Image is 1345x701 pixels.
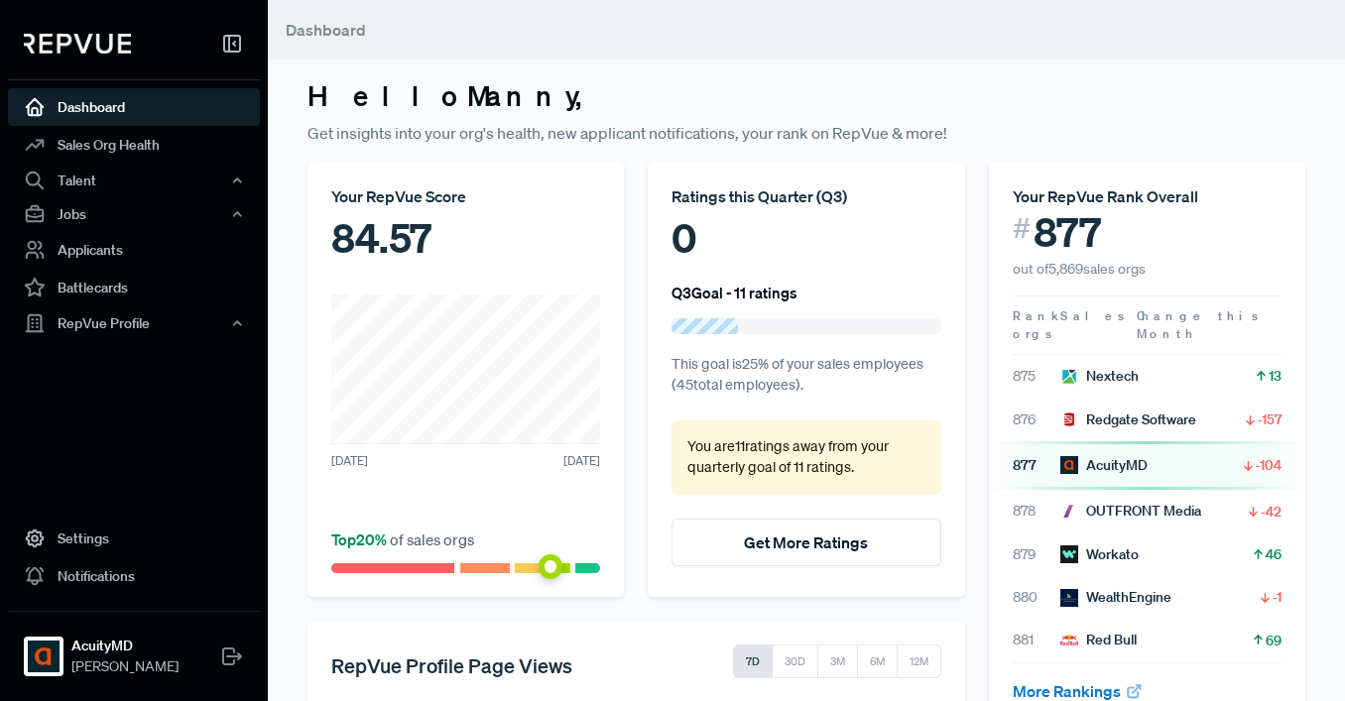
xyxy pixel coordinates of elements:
[1013,501,1060,522] span: 878
[1266,631,1282,650] span: 69
[1013,587,1060,608] span: 880
[331,184,600,208] div: Your RepVue Score
[1013,307,1060,325] span: Rank
[563,452,600,470] span: [DATE]
[28,641,60,672] img: AcuityMD
[8,164,260,197] button: Talent
[1256,455,1282,475] span: -104
[1013,544,1060,565] span: 879
[733,644,773,678] button: 7D
[71,656,179,677] span: [PERSON_NAME]
[1060,587,1171,608] div: WealthEngine
[8,611,260,685] a: AcuityMDAcuityMD[PERSON_NAME]
[8,306,260,340] button: RepVue Profile
[24,34,131,54] img: RepVue
[1013,307,1128,342] span: Sales orgs
[8,197,260,231] button: Jobs
[1060,632,1078,649] img: Red Bull
[1060,589,1078,607] img: WealthEngine
[8,269,260,306] a: Battlecards
[672,208,940,268] div: 0
[286,20,366,40] span: Dashboard
[1060,630,1137,650] div: Red Bull
[1013,455,1060,476] span: 877
[307,79,1305,113] h3: Hello Manny ,
[672,354,940,397] p: This goal is 25 % of your sales employees ( 45 total employees).
[71,636,179,656] strong: AcuityMD
[1137,307,1262,342] span: Change this Month
[1013,409,1060,430] span: 876
[672,184,940,208] div: Ratings this Quarter ( Q3 )
[1013,681,1144,701] a: More Rankings
[1273,587,1282,607] span: -1
[1060,409,1196,430] div: Redgate Software
[1060,501,1201,522] div: OUTFRONT Media
[1060,544,1139,565] div: Workato
[672,284,797,301] h6: Q3 Goal - 11 ratings
[8,88,260,126] a: Dashboard
[772,644,818,678] button: 30D
[331,529,474,549] span: of sales orgs
[1060,455,1148,476] div: AcuityMD
[8,231,260,269] a: Applicants
[897,644,941,678] button: 12M
[1060,366,1139,387] div: Nextech
[8,557,260,595] a: Notifications
[1060,410,1078,428] img: Redgate Software
[1060,456,1078,474] img: AcuityMD
[1060,368,1078,386] img: Nextech
[1013,186,1198,206] span: Your RepVue Rank Overall
[857,644,898,678] button: 6M
[1266,544,1282,564] span: 46
[1261,502,1282,522] span: -42
[331,452,368,470] span: [DATE]
[1269,366,1282,386] span: 13
[1013,208,1031,249] span: #
[1013,260,1146,278] span: out of 5,869 sales orgs
[8,520,260,557] a: Settings
[687,436,924,479] p: You are 11 ratings away from your quarterly goal of 11 ratings .
[8,126,260,164] a: Sales Org Health
[331,653,572,677] h5: RepVue Profile Page Views
[331,208,600,268] div: 84.57
[1060,503,1078,521] img: OUTFRONT Media
[1060,545,1078,563] img: Workato
[672,519,940,566] button: Get More Ratings
[1034,208,1101,256] span: 877
[307,121,1305,145] p: Get insights into your org's health, new applicant notifications, your rank on RepVue & more!
[331,529,390,549] span: Top 20 %
[1258,409,1282,429] span: -157
[1013,366,1060,387] span: 875
[817,644,858,678] button: 3M
[1013,630,1060,650] span: 881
